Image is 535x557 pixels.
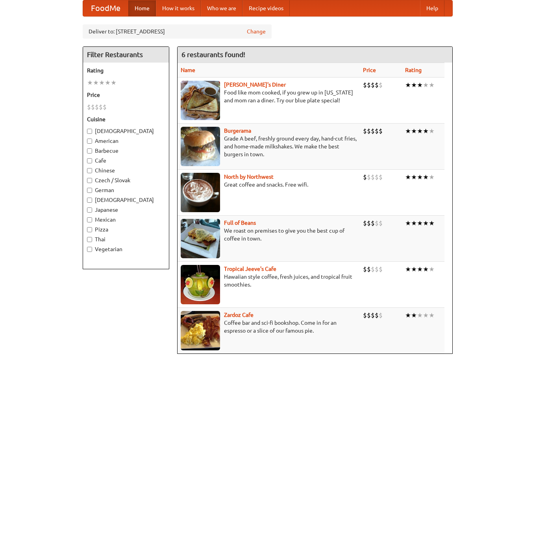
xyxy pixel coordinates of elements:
[375,219,379,228] li: $
[87,217,92,222] input: Mexican
[379,311,383,320] li: $
[181,67,195,73] a: Name
[87,207,92,213] input: Japanese
[423,81,429,89] li: ★
[379,173,383,181] li: $
[224,266,276,272] a: Tropical Jeeve's Cafe
[87,91,165,99] h5: Price
[105,78,111,87] li: ★
[87,227,92,232] input: Pizza
[247,28,266,35] a: Change
[181,51,245,58] ng-pluralize: 6 restaurants found!
[420,0,444,16] a: Help
[417,311,423,320] li: ★
[128,0,156,16] a: Home
[224,220,256,226] a: Full of Beans
[363,81,367,89] li: $
[417,173,423,181] li: ★
[375,265,379,274] li: $
[423,173,429,181] li: ★
[379,265,383,274] li: $
[87,78,93,87] li: ★
[405,67,422,73] a: Rating
[181,127,220,166] img: burgerama.jpg
[181,135,357,158] p: Grade A beef, freshly ground every day, hand-cut fries, and home-made milkshakes. We make the bes...
[224,81,286,88] a: [PERSON_NAME]'s Diner
[91,103,95,111] li: $
[363,127,367,135] li: $
[405,173,411,181] li: ★
[417,265,423,274] li: ★
[411,311,417,320] li: ★
[405,127,411,135] li: ★
[181,319,357,335] p: Coffee bar and sci-fi bookshop. Come in for an espresso or a slice of our famous pie.
[87,188,92,193] input: German
[181,311,220,350] img: zardoz.jpg
[87,186,165,194] label: German
[87,139,92,144] input: American
[371,265,375,274] li: $
[99,103,103,111] li: $
[181,219,220,258] img: beans.jpg
[363,67,376,73] a: Price
[429,127,435,135] li: ★
[375,311,379,320] li: $
[375,127,379,135] li: $
[417,127,423,135] li: ★
[95,103,99,111] li: $
[181,81,220,120] img: sallys.jpg
[99,78,105,87] li: ★
[363,265,367,274] li: $
[83,0,128,16] a: FoodMe
[363,219,367,228] li: $
[87,67,165,74] h5: Rating
[417,81,423,89] li: ★
[417,219,423,228] li: ★
[87,158,92,163] input: Cafe
[224,174,274,180] a: North by Northwest
[87,216,165,224] label: Mexican
[371,127,375,135] li: $
[93,78,99,87] li: ★
[371,311,375,320] li: $
[405,219,411,228] li: ★
[375,81,379,89] li: $
[87,178,92,183] input: Czech / Slovak
[87,168,92,173] input: Chinese
[87,147,165,155] label: Barbecue
[405,311,411,320] li: ★
[181,227,357,242] p: We roast on premises to give you the best cup of coffee in town.
[411,265,417,274] li: ★
[379,219,383,228] li: $
[429,219,435,228] li: ★
[411,127,417,135] li: ★
[375,173,379,181] li: $
[181,265,220,304] img: jeeves.jpg
[367,127,371,135] li: $
[411,173,417,181] li: ★
[224,128,251,134] b: Burgerama
[87,206,165,214] label: Japanese
[87,247,92,252] input: Vegetarian
[371,219,375,228] li: $
[429,173,435,181] li: ★
[405,265,411,274] li: ★
[87,235,165,243] label: Thai
[224,312,254,318] b: Zardoz Cafe
[405,81,411,89] li: ★
[367,311,371,320] li: $
[87,196,165,204] label: [DEMOGRAPHIC_DATA]
[367,173,371,181] li: $
[83,24,272,39] div: Deliver to: [STREET_ADDRESS]
[181,273,357,289] p: Hawaiian style coffee, fresh juices, and tropical fruit smoothies.
[87,103,91,111] li: $
[423,219,429,228] li: ★
[111,78,117,87] li: ★
[371,81,375,89] li: $
[87,167,165,174] label: Chinese
[367,81,371,89] li: $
